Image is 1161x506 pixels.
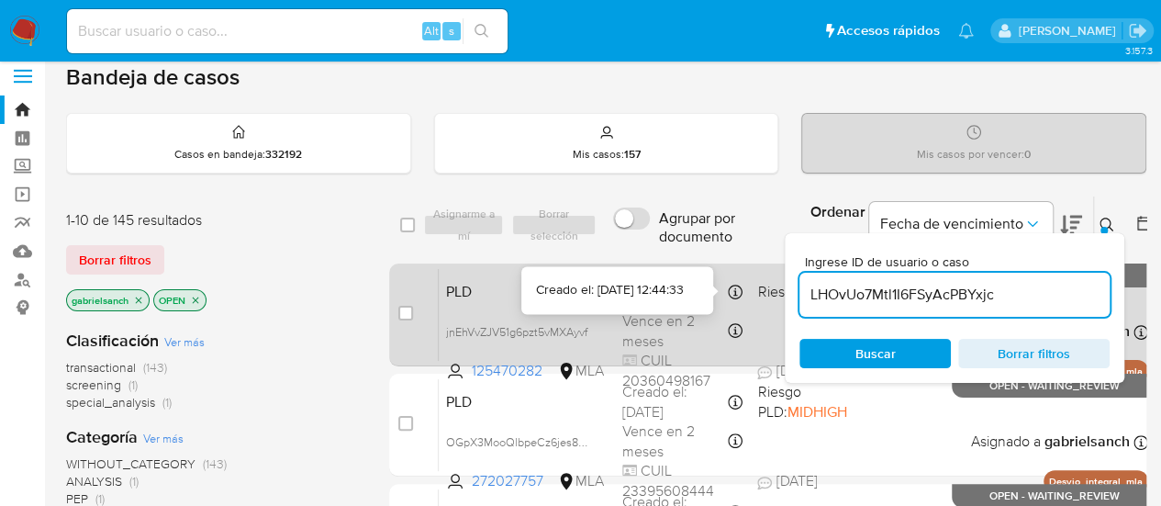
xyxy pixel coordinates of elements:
button: search-icon [463,18,500,44]
span: Alt [424,22,439,39]
div: Creado el: [DATE] 12:44:33 [536,281,684,299]
p: gabriela.sanchez@mercadolibre.com [1018,22,1122,39]
a: Notificaciones [958,23,974,39]
span: s [449,22,454,39]
a: Salir [1128,21,1147,40]
span: Accesos rápidos [837,21,940,40]
input: Buscar usuario o caso... [67,19,508,43]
